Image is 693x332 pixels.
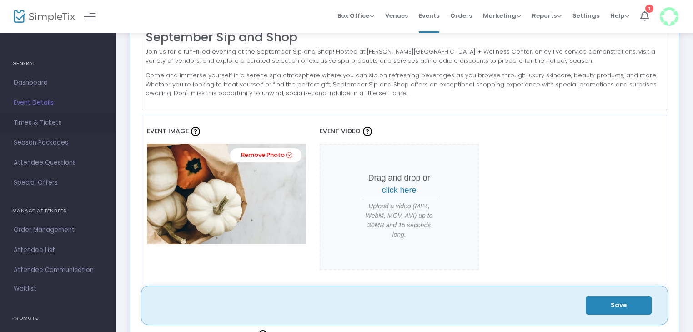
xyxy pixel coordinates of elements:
[142,19,668,110] div: Rich Text Editor, main
[450,4,472,27] span: Orders
[363,127,372,136] img: question-mark
[146,30,663,45] h2: September Sip and Shop
[14,137,102,149] span: Season Packages
[230,148,301,162] a: Remove Photo
[610,11,629,20] span: Help
[586,296,652,315] button: Save
[419,4,439,27] span: Events
[385,4,408,27] span: Venues
[532,11,562,20] span: Reports
[146,71,663,98] p: Come and immerse yourself in a serene spa atmosphere where you can sip on refreshing beverages as...
[12,309,104,327] h4: PROMOTE
[14,224,102,236] span: Order Management
[146,47,663,65] p: Join us for a fun-filled evening at the September Sip and Shop! Hosted at [PERSON_NAME][GEOGRAPHI...
[320,126,361,136] span: Event Video
[14,264,102,276] span: Attendee Communication
[14,157,102,169] span: Attendee Questions
[12,202,104,220] h4: MANAGE ATTENDEES
[572,4,599,27] span: Settings
[12,55,104,73] h4: GENERAL
[147,144,306,244] img: 638938045674961836fall.png
[191,127,200,136] img: question-mark
[382,186,417,195] span: click here
[337,11,374,20] span: Box Office
[147,126,189,136] span: Event Image
[14,77,102,89] span: Dashboard
[14,117,102,129] span: Times & Tickets
[362,172,437,196] p: Drag and drop or
[14,177,102,189] span: Special Offers
[14,284,36,293] span: Waitlist
[14,97,102,109] span: Event Details
[645,5,653,13] div: 1
[362,201,437,240] span: Upload a video (MP4, WebM, MOV, AVI) up to 30MB and 15 seconds long.
[14,244,102,256] span: Attendee List
[483,11,521,20] span: Marketing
